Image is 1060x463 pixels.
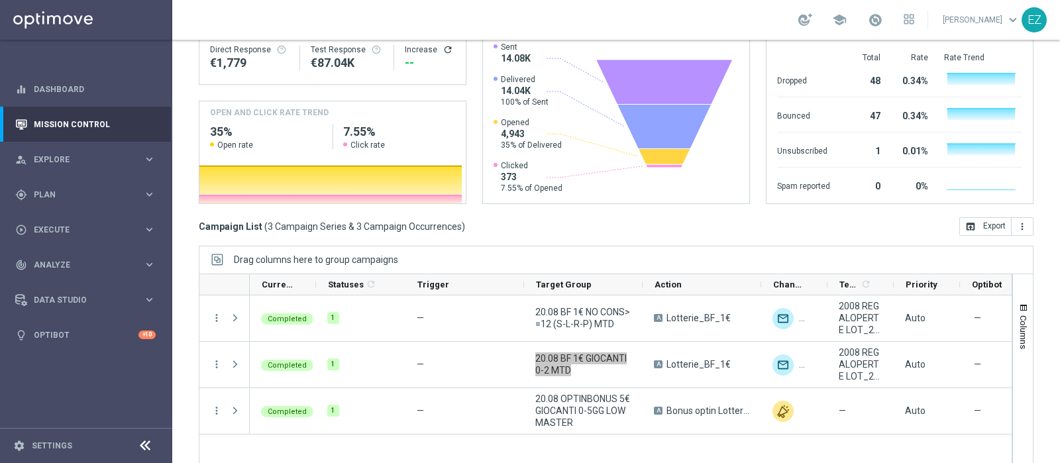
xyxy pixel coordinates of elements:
[234,254,398,265] div: Row Groups
[896,52,928,63] div: Rate
[861,279,871,289] i: refresh
[15,189,143,201] div: Plan
[211,312,223,324] button: more_vert
[261,312,313,325] colored-tag: Completed
[905,359,926,370] span: Auto
[772,308,794,329] img: Optimail
[535,393,631,429] span: 20.08 OPTINBONUS 5€ GIOCANTI 0-5GG LOW MASTER
[405,44,455,55] div: Increase
[210,44,289,55] div: Direct Response
[501,140,562,150] span: 35% of Delivered
[15,260,156,270] button: track_changes Analyze keyboard_arrow_right
[839,300,882,336] span: 2008 REGALOPERTE LOT_2025_08_20
[974,405,981,417] span: —
[143,223,156,236] i: keyboard_arrow_right
[959,217,1012,236] button: open_in_browser Export
[405,55,455,71] div: --
[268,315,307,323] span: Completed
[199,221,465,232] h3: Campaign List
[846,52,880,63] div: Total
[15,330,156,340] button: lightbulb Optibot +10
[1018,315,1029,349] span: Columns
[839,405,846,417] span: —
[501,117,562,128] span: Opened
[311,55,384,71] div: €87,036
[772,354,794,376] div: Optimail
[34,72,156,107] a: Dashboard
[941,10,1022,30] a: [PERSON_NAME]keyboard_arrow_down
[832,13,847,27] span: school
[655,280,682,289] span: Action
[846,104,880,125] div: 47
[34,107,156,142] a: Mission Control
[143,153,156,166] i: keyboard_arrow_right
[777,104,830,125] div: Bounced
[15,72,156,107] div: Dashboard
[1006,13,1020,27] span: keyboard_arrow_down
[327,358,339,370] div: 1
[199,342,250,388] div: Press SPACE to select this row.
[211,405,223,417] button: more_vert
[350,140,385,150] span: Click rate
[777,174,830,195] div: Spam reported
[15,329,27,341] i: lightbulb
[462,221,465,232] span: )
[15,225,156,235] button: play_circle_outline Execute keyboard_arrow_right
[839,280,859,289] span: Templates
[15,83,27,95] i: equalizer
[34,296,143,304] span: Data Studio
[501,171,562,183] span: 373
[211,358,223,370] i: more_vert
[965,221,976,232] i: open_in_browser
[15,294,143,306] div: Data Studio
[501,74,549,85] span: Delivered
[15,224,143,236] div: Execute
[15,84,156,95] div: equalizer Dashboard
[1017,221,1028,232] i: more_vert
[839,346,882,382] span: 2008 REGALOPERTE LOT_2025_08_20
[15,317,156,352] div: Optibot
[15,189,156,200] div: gps_fixed Plan keyboard_arrow_right
[501,128,562,140] span: 4,943
[666,405,750,417] span: Bonus optin Lotterie
[501,85,549,97] span: 14.04K
[262,280,293,289] span: Current Status
[15,259,143,271] div: Analyze
[905,313,926,323] span: Auto
[364,277,376,291] span: Calculate column
[15,154,156,165] button: person_search Explore keyboard_arrow_right
[535,352,631,376] span: 20.08 BF 1€ GIOCANTI 0-2 MTD
[501,183,562,193] span: 7.55% of Opened
[443,44,453,55] button: refresh
[1012,217,1033,236] button: more_vert
[34,317,138,352] a: Optibot
[654,314,662,322] span: A
[846,174,880,195] div: 0
[328,280,364,289] span: Statuses
[777,139,830,160] div: Unsubscribed
[343,124,455,140] h2: 7.55%
[772,401,794,422] img: Other
[15,119,156,130] button: Mission Control
[143,258,156,271] i: keyboard_arrow_right
[654,407,662,415] span: A
[896,104,928,125] div: 0.34%
[417,405,424,416] span: —
[906,280,937,289] span: Priority
[799,354,820,376] div: Other
[327,312,339,324] div: 1
[777,69,830,90] div: Dropped
[799,308,820,329] img: Other
[261,358,313,371] colored-tag: Completed
[15,154,27,166] i: person_search
[234,254,398,265] span: Drag columns here to group campaigns
[654,360,662,368] span: A
[896,139,928,160] div: 0.01%
[217,140,253,150] span: Open rate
